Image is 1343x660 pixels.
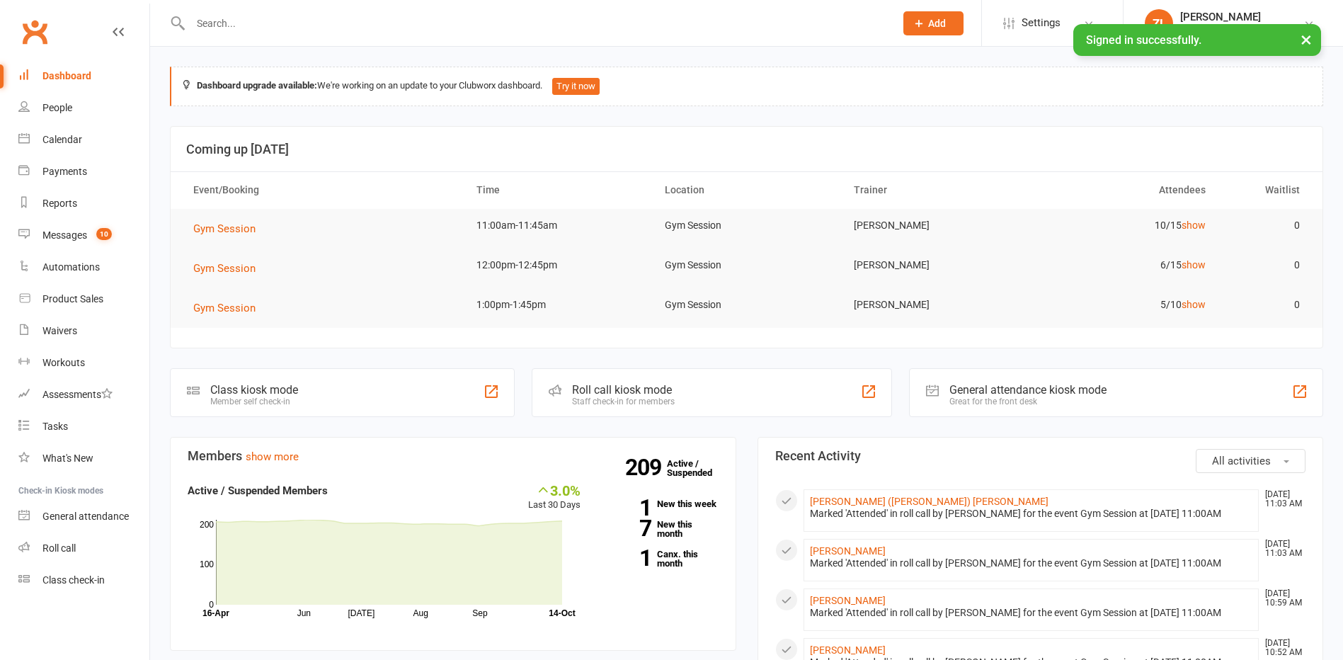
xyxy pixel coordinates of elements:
[652,172,840,208] th: Location
[1196,449,1305,473] button: All activities
[528,482,581,513] div: Last 30 Days
[18,60,149,92] a: Dashboard
[810,545,886,557] a: [PERSON_NAME]
[1029,172,1218,208] th: Attendees
[841,288,1029,322] td: [PERSON_NAME]
[18,564,149,596] a: Class kiosk mode
[1258,639,1305,657] time: [DATE] 10:52 AM
[42,421,68,432] div: Tasks
[602,499,719,508] a: 1New this week
[1212,455,1271,467] span: All activities
[602,550,719,568] a: 1Canx. this month
[1029,209,1218,242] td: 10/15
[42,229,87,241] div: Messages
[18,379,149,411] a: Assessments
[18,124,149,156] a: Calendar
[652,249,840,282] td: Gym Session
[464,288,652,322] td: 1:00pm-1:45pm
[572,397,675,406] div: Staff check-in for members
[18,533,149,564] a: Roll call
[1218,249,1313,282] td: 0
[18,156,149,188] a: Payments
[186,142,1307,157] h3: Coming up [DATE]
[188,484,328,497] strong: Active / Suspended Members
[210,397,298,406] div: Member self check-in
[18,188,149,220] a: Reports
[1029,288,1218,322] td: 5/10
[464,209,652,242] td: 11:00am-11:45am
[1182,299,1206,310] a: show
[18,251,149,283] a: Automations
[42,70,91,81] div: Dashboard
[810,607,1253,619] div: Marked 'Attended' in roll call by [PERSON_NAME] for the event Gym Session at [DATE] 11:00AM
[96,228,112,240] span: 10
[1145,9,1173,38] div: ZL
[193,220,265,237] button: Gym Session
[810,557,1253,569] div: Marked 'Attended' in roll call by [PERSON_NAME] for the event Gym Session at [DATE] 11:00AM
[42,542,76,554] div: Roll call
[197,80,317,91] strong: Dashboard upgrade available:
[186,13,885,33] input: Search...
[841,209,1029,242] td: [PERSON_NAME]
[602,497,651,518] strong: 1
[625,457,667,478] strong: 209
[841,249,1029,282] td: [PERSON_NAME]
[652,209,840,242] td: Gym Session
[903,11,964,35] button: Add
[602,520,719,538] a: 7New this month
[1180,23,1303,36] div: Uniting Seniors Gym Orange
[552,78,600,95] button: Try it now
[246,450,299,463] a: show more
[193,262,256,275] span: Gym Session
[193,260,265,277] button: Gym Session
[42,102,72,113] div: People
[652,288,840,322] td: Gym Session
[18,315,149,347] a: Waivers
[18,347,149,379] a: Workouts
[1218,288,1313,322] td: 0
[42,261,100,273] div: Automations
[42,325,77,336] div: Waivers
[810,508,1253,520] div: Marked 'Attended' in roll call by [PERSON_NAME] for the event Gym Session at [DATE] 11:00AM
[42,453,93,464] div: What's New
[464,172,652,208] th: Time
[42,574,105,586] div: Class check-in
[18,411,149,443] a: Tasks
[528,482,581,498] div: 3.0%
[18,283,149,315] a: Product Sales
[810,496,1048,507] a: [PERSON_NAME] ([PERSON_NAME]) [PERSON_NAME]
[193,222,256,235] span: Gym Session
[1086,33,1201,47] span: Signed in successfully.
[667,448,729,488] a: 209Active / Suspended
[775,449,1306,463] h3: Recent Activity
[1218,172,1313,208] th: Waitlist
[193,300,265,317] button: Gym Session
[928,18,946,29] span: Add
[1180,11,1303,23] div: [PERSON_NAME]
[42,166,87,177] div: Payments
[42,198,77,209] div: Reports
[1258,490,1305,508] time: [DATE] 11:03 AM
[188,449,719,463] h3: Members
[42,389,113,400] div: Assessments
[18,92,149,124] a: People
[42,357,85,368] div: Workouts
[810,595,886,606] a: [PERSON_NAME]
[841,172,1029,208] th: Trainer
[42,134,82,145] div: Calendar
[572,383,675,397] div: Roll call kiosk mode
[1258,589,1305,608] time: [DATE] 10:59 AM
[18,220,149,251] a: Messages 10
[949,383,1107,397] div: General attendance kiosk mode
[1022,7,1061,39] span: Settings
[464,249,652,282] td: 12:00pm-12:45pm
[181,172,464,208] th: Event/Booking
[170,67,1323,106] div: We're working on an update to your Clubworx dashboard.
[18,443,149,474] a: What's New
[1293,24,1319,55] button: ×
[1029,249,1218,282] td: 6/15
[210,383,298,397] div: Class kiosk mode
[18,501,149,533] a: General attendance kiosk mode
[42,511,129,522] div: General attendance
[1258,540,1305,558] time: [DATE] 11:03 AM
